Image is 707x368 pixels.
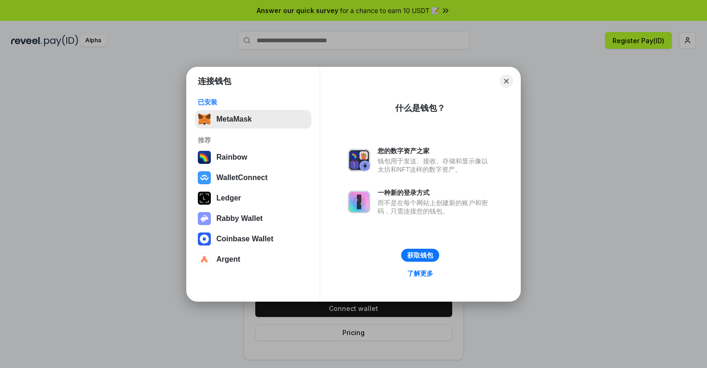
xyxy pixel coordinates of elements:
div: MetaMask [216,115,252,123]
div: 而不是在每个网站上创建新的账户和密码，只需连接您的钱包。 [378,199,492,215]
div: Ledger [216,194,241,202]
button: WalletConnect [195,168,311,187]
img: svg+xml,%3Csvg%20width%3D%2228%22%20height%3D%2228%22%20viewBox%3D%220%200%2028%2028%22%20fill%3D... [198,232,211,245]
button: MetaMask [195,110,311,129]
div: Coinbase Wallet [216,235,273,243]
img: svg+xml,%3Csvg%20width%3D%22120%22%20height%3D%22120%22%20viewBox%3D%220%200%20120%20120%22%20fil... [198,151,211,164]
div: 什么是钱包？ [395,103,445,114]
img: svg+xml,%3Csvg%20width%3D%2228%22%20height%3D%2228%22%20viewBox%3D%220%200%2028%2028%22%20fill%3D... [198,253,211,266]
button: 获取钱包 [401,249,439,262]
div: Argent [216,255,240,264]
button: Rabby Wallet [195,209,311,228]
div: Rainbow [216,153,247,161]
img: svg+xml,%3Csvg%20xmlns%3D%22http%3A%2F%2Fwww.w3.org%2F2000%2Fsvg%22%20fill%3D%22none%22%20viewBox... [198,212,211,225]
img: svg+xml,%3Csvg%20xmlns%3D%22http%3A%2F%2Fwww.w3.org%2F2000%2Fsvg%22%20fill%3D%22none%22%20viewBox... [348,191,370,213]
h1: 连接钱包 [198,76,231,87]
img: svg+xml,%3Csvg%20width%3D%2228%22%20height%3D%2228%22%20viewBox%3D%220%200%2028%2028%22%20fill%3D... [198,171,211,184]
button: Argent [195,250,311,269]
div: Rabby Wallet [216,214,263,223]
div: 获取钱包 [407,251,433,259]
div: 一种新的登录方式 [378,188,492,197]
button: Close [500,75,513,88]
button: Rainbow [195,148,311,167]
img: svg+xml,%3Csvg%20fill%3D%22none%22%20height%3D%2233%22%20viewBox%3D%220%200%2035%2033%22%20width%... [198,113,211,126]
img: svg+xml,%3Csvg%20xmlns%3D%22http%3A%2F%2Fwww.w3.org%2F2000%2Fsvg%22%20width%3D%2228%22%20height%3... [198,192,211,205]
div: 您的数字资产之家 [378,147,492,155]
button: Ledger [195,189,311,207]
div: 推荐 [198,136,309,144]
img: svg+xml,%3Csvg%20xmlns%3D%22http%3A%2F%2Fwww.w3.org%2F2000%2Fsvg%22%20fill%3D%22none%22%20viewBox... [348,149,370,171]
div: 钱包用于发送、接收、存储和显示像以太坊和NFT这样的数字资产。 [378,157,492,174]
a: 了解更多 [402,267,439,279]
div: WalletConnect [216,174,268,182]
div: 了解更多 [407,269,433,278]
div: 已安装 [198,98,309,106]
button: Coinbase Wallet [195,230,311,248]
